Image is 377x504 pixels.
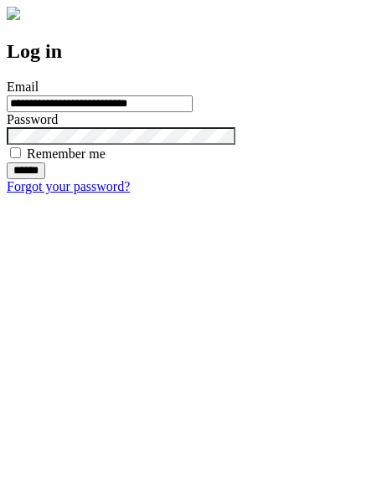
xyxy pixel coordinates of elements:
[7,7,20,20] img: logo-4e3dc11c47720685a147b03b5a06dd966a58ff35d612b21f08c02c0306f2b779.png
[7,40,370,63] h2: Log in
[7,112,58,126] label: Password
[7,179,130,193] a: Forgot your password?
[7,80,39,94] label: Email
[27,147,106,161] label: Remember me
